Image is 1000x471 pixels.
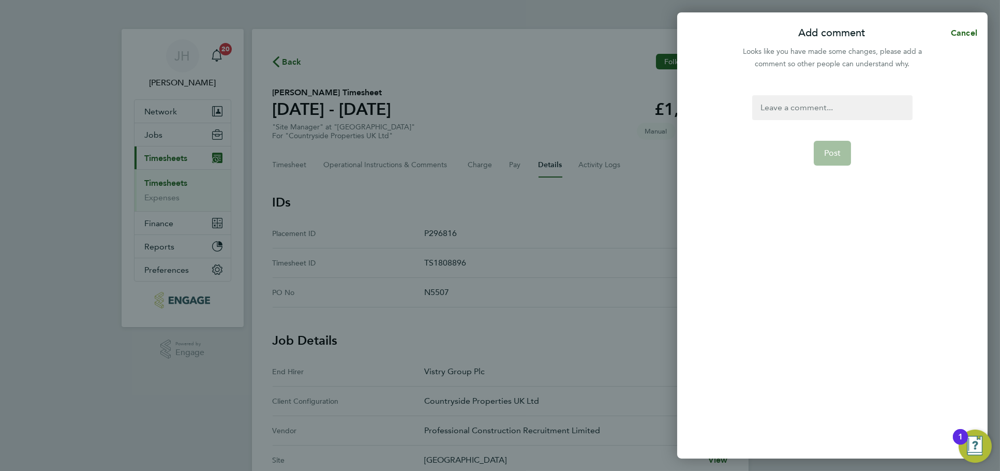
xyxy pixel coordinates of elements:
[737,46,928,70] div: Looks like you have made some changes, please add a comment so other people can understand why.
[948,28,977,38] span: Cancel
[934,23,988,43] button: Cancel
[958,437,963,450] div: 1
[959,430,992,463] button: Open Resource Center, 1 new notification
[798,26,865,40] p: Add comment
